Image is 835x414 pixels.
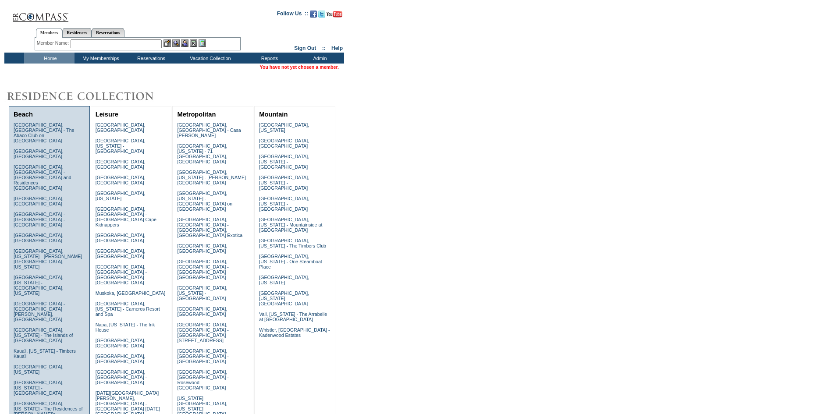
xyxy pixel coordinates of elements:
a: Napa, [US_STATE] - The Ink House [96,322,155,333]
a: [GEOGRAPHIC_DATA], [GEOGRAPHIC_DATA] - Rosewood [GEOGRAPHIC_DATA] [177,369,228,390]
a: Leisure [96,111,118,118]
a: Metropolitan [177,111,216,118]
a: [GEOGRAPHIC_DATA], [US_STATE] [14,364,64,375]
a: [GEOGRAPHIC_DATA], [US_STATE] [259,122,309,133]
a: [GEOGRAPHIC_DATA], [US_STATE] - [GEOGRAPHIC_DATA] [259,154,309,170]
a: [GEOGRAPHIC_DATA], [GEOGRAPHIC_DATA] - Casa [PERSON_NAME] [177,122,241,138]
a: Members [36,28,63,38]
a: Kaua'i, [US_STATE] - Timbers Kaua'i [14,348,76,359]
img: Impersonate [181,39,188,47]
a: [GEOGRAPHIC_DATA], [US_STATE] - The Timbers Club [259,238,326,248]
span: You have not yet chosen a member. [260,64,339,70]
a: [GEOGRAPHIC_DATA], [US_STATE] - [GEOGRAPHIC_DATA], [US_STATE] [14,275,64,296]
a: [GEOGRAPHIC_DATA] - [GEOGRAPHIC_DATA][PERSON_NAME], [GEOGRAPHIC_DATA] [14,301,65,322]
a: [GEOGRAPHIC_DATA], [GEOGRAPHIC_DATA] [96,122,146,133]
a: [GEOGRAPHIC_DATA], [US_STATE] - [PERSON_NAME][GEOGRAPHIC_DATA] [177,170,246,185]
a: Help [331,45,343,51]
a: [GEOGRAPHIC_DATA], [GEOGRAPHIC_DATA] - [GEOGRAPHIC_DATA] [GEOGRAPHIC_DATA] [96,264,147,285]
img: View [172,39,180,47]
a: Sign Out [294,45,316,51]
a: [GEOGRAPHIC_DATA], [GEOGRAPHIC_DATA] - [GEOGRAPHIC_DATA] [177,348,228,364]
img: i.gif [4,13,11,14]
a: [GEOGRAPHIC_DATA], [US_STATE] - [GEOGRAPHIC_DATA] [177,285,227,301]
a: [GEOGRAPHIC_DATA], [GEOGRAPHIC_DATA] - [GEOGRAPHIC_DATA][STREET_ADDRESS] [177,322,228,343]
a: [GEOGRAPHIC_DATA], [US_STATE] - [GEOGRAPHIC_DATA] [14,380,64,396]
a: [GEOGRAPHIC_DATA], [GEOGRAPHIC_DATA] [96,175,146,185]
td: My Memberships [75,53,125,64]
a: Muskoka, [GEOGRAPHIC_DATA] [96,290,165,296]
span: :: [322,45,326,51]
a: [GEOGRAPHIC_DATA], [US_STATE] - [GEOGRAPHIC_DATA] [259,290,309,306]
a: [GEOGRAPHIC_DATA], [GEOGRAPHIC_DATA] - [GEOGRAPHIC_DATA], [GEOGRAPHIC_DATA] Exotica [177,217,242,238]
td: Vacation Collection [175,53,243,64]
img: Compass Home [12,4,69,22]
td: Home [24,53,75,64]
td: Reports [243,53,294,64]
img: Reservations [190,39,197,47]
a: [GEOGRAPHIC_DATA], [US_STATE] - The Islands of [GEOGRAPHIC_DATA] [14,327,73,343]
a: [GEOGRAPHIC_DATA], [GEOGRAPHIC_DATA] [14,233,64,243]
a: Mountain [259,111,288,118]
a: [GEOGRAPHIC_DATA], [GEOGRAPHIC_DATA] - [GEOGRAPHIC_DATA] [GEOGRAPHIC_DATA] [177,259,228,280]
a: [GEOGRAPHIC_DATA], [GEOGRAPHIC_DATA] [96,159,146,170]
td: Admin [294,53,344,64]
a: Reservations [92,28,124,37]
img: b_calculator.gif [199,39,206,47]
a: [GEOGRAPHIC_DATA], [US_STATE] - Mountainside at [GEOGRAPHIC_DATA] [259,217,322,233]
img: Subscribe to our YouTube Channel [327,11,342,18]
a: Beach [14,111,33,118]
img: Destinations by Exclusive Resorts [4,88,175,105]
a: [GEOGRAPHIC_DATA], [US_STATE] - 71 [GEOGRAPHIC_DATA], [GEOGRAPHIC_DATA] [177,143,227,164]
a: [GEOGRAPHIC_DATA] - [GEOGRAPHIC_DATA] - [GEOGRAPHIC_DATA] [14,212,65,227]
a: Whistler, [GEOGRAPHIC_DATA] - Kadenwood Estates [259,327,330,338]
a: [GEOGRAPHIC_DATA], [GEOGRAPHIC_DATA] - [GEOGRAPHIC_DATA] Cape Kidnappers [96,206,156,227]
a: [GEOGRAPHIC_DATA], [US_STATE] [96,191,146,201]
a: [GEOGRAPHIC_DATA], [GEOGRAPHIC_DATA] [177,243,227,254]
a: [GEOGRAPHIC_DATA], [US_STATE] - [GEOGRAPHIC_DATA] [96,138,146,154]
img: Follow us on Twitter [318,11,325,18]
a: [GEOGRAPHIC_DATA], [US_STATE] [259,275,309,285]
a: [GEOGRAPHIC_DATA], [US_STATE] - [GEOGRAPHIC_DATA] [259,196,309,212]
a: [GEOGRAPHIC_DATA], [GEOGRAPHIC_DATA] - The Abaco Club on [GEOGRAPHIC_DATA] [14,122,75,143]
a: [GEOGRAPHIC_DATA], [GEOGRAPHIC_DATA] [14,149,64,159]
a: [GEOGRAPHIC_DATA], [GEOGRAPHIC_DATA] [96,248,146,259]
a: [GEOGRAPHIC_DATA], [GEOGRAPHIC_DATA] [259,138,309,149]
div: Member Name: [37,39,71,47]
a: [GEOGRAPHIC_DATA], [GEOGRAPHIC_DATA] [177,306,227,317]
a: [GEOGRAPHIC_DATA], [GEOGRAPHIC_DATA] - [GEOGRAPHIC_DATA] and Residences [GEOGRAPHIC_DATA] [14,164,71,191]
a: [GEOGRAPHIC_DATA], [US_STATE] - Carneros Resort and Spa [96,301,160,317]
td: Follow Us :: [277,10,308,20]
a: Vail, [US_STATE] - The Arrabelle at [GEOGRAPHIC_DATA] [259,311,327,322]
a: [GEOGRAPHIC_DATA], [GEOGRAPHIC_DATA] [14,196,64,206]
a: [GEOGRAPHIC_DATA], [US_STATE] - [PERSON_NAME][GEOGRAPHIC_DATA], [US_STATE] [14,248,82,269]
img: Become our fan on Facebook [310,11,317,18]
a: Residences [62,28,92,37]
a: [GEOGRAPHIC_DATA], [US_STATE] - One Steamboat Place [259,254,322,269]
img: b_edit.gif [163,39,171,47]
a: [GEOGRAPHIC_DATA], [US_STATE] - [GEOGRAPHIC_DATA] on [GEOGRAPHIC_DATA] [177,191,232,212]
td: Reservations [125,53,175,64]
a: Subscribe to our YouTube Channel [327,13,342,18]
a: [GEOGRAPHIC_DATA], [GEOGRAPHIC_DATA] [96,338,146,348]
a: [GEOGRAPHIC_DATA], [US_STATE] - [GEOGRAPHIC_DATA] [259,175,309,191]
a: Become our fan on Facebook [310,13,317,18]
a: Follow us on Twitter [318,13,325,18]
a: [GEOGRAPHIC_DATA], [GEOGRAPHIC_DATA] - [GEOGRAPHIC_DATA] [96,369,147,385]
a: [GEOGRAPHIC_DATA], [GEOGRAPHIC_DATA] [96,354,146,364]
a: [GEOGRAPHIC_DATA], [GEOGRAPHIC_DATA] [96,233,146,243]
